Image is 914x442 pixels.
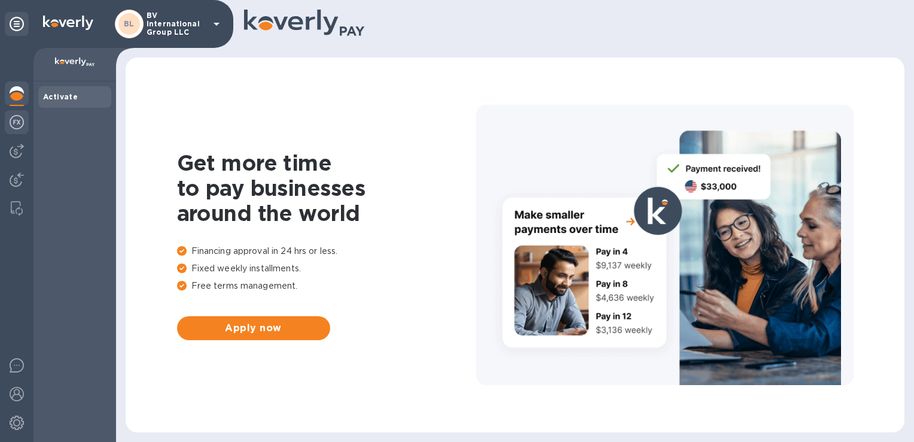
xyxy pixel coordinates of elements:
span: Apply now [187,321,321,335]
p: BV International Group LLC [147,11,206,37]
p: Fixed weekly installments. [177,262,476,275]
p: Financing approval in 24 hrs or less. [177,245,476,258]
button: Apply now [177,316,330,340]
div: Unpin categories [5,12,29,36]
img: Foreign exchange [10,115,24,129]
h1: Get more time to pay businesses around the world [177,150,476,226]
p: Free terms management. [177,280,476,292]
b: Activate [43,92,78,101]
img: Logo [43,16,93,30]
b: BL [124,19,135,28]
